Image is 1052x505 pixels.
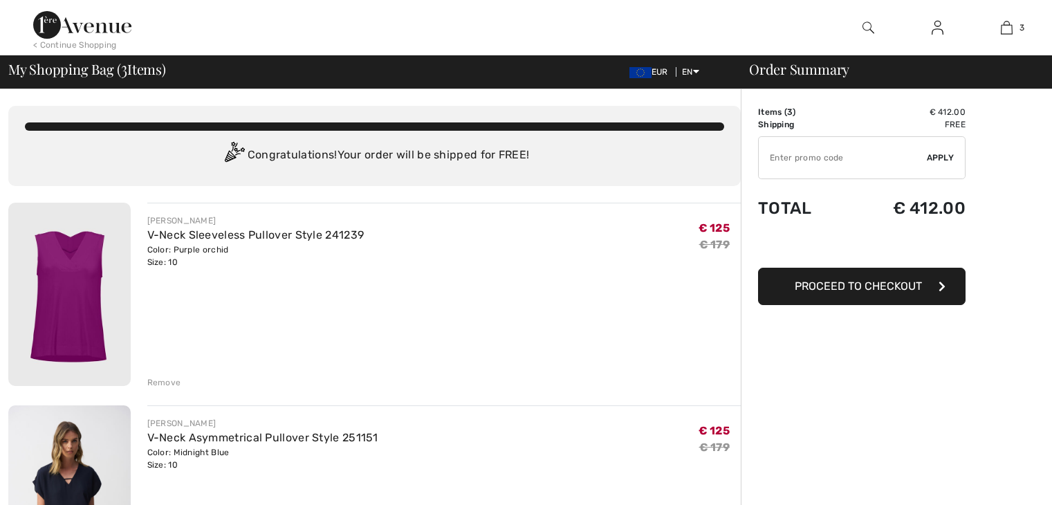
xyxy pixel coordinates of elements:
[758,118,846,131] td: Shipping
[846,106,966,118] td: € 412.00
[1001,19,1013,36] img: My Bag
[699,424,730,437] span: € 125
[8,62,166,76] span: My Shopping Bag ( Items)
[932,19,943,36] img: My Info
[147,228,364,241] a: V-Neck Sleeveless Pullover Style 241239
[732,62,1044,76] div: Order Summary
[927,151,954,164] span: Apply
[33,39,117,51] div: < Continue Shopping
[699,441,730,454] s: € 179
[699,221,730,235] span: € 125
[121,59,127,77] span: 3
[1019,21,1024,34] span: 3
[147,417,378,430] div: [PERSON_NAME]
[33,11,131,39] img: 1ère Avenue
[629,67,652,78] img: Euro
[862,19,874,36] img: search the website
[682,67,699,77] span: EN
[795,279,922,293] span: Proceed to Checkout
[846,185,966,232] td: € 412.00
[147,446,378,471] div: Color: Midnight Blue Size: 10
[220,142,248,169] img: Congratulation2.svg
[147,214,364,227] div: [PERSON_NAME]
[629,67,674,77] span: EUR
[921,19,954,37] a: Sign In
[8,203,131,386] img: V-Neck Sleeveless Pullover Style 241239
[758,106,846,118] td: Items ( )
[758,268,966,305] button: Proceed to Checkout
[147,376,181,389] div: Remove
[25,142,724,169] div: Congratulations! Your order will be shipped for FREE!
[972,19,1040,36] a: 3
[758,232,966,263] iframe: PayPal
[147,244,364,268] div: Color: Purple orchid Size: 10
[758,185,846,232] td: Total
[759,137,927,178] input: Promo code
[846,118,966,131] td: Free
[699,238,730,251] s: € 179
[147,431,378,444] a: V-Neck Asymmetrical Pullover Style 251151
[787,107,793,117] span: 3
